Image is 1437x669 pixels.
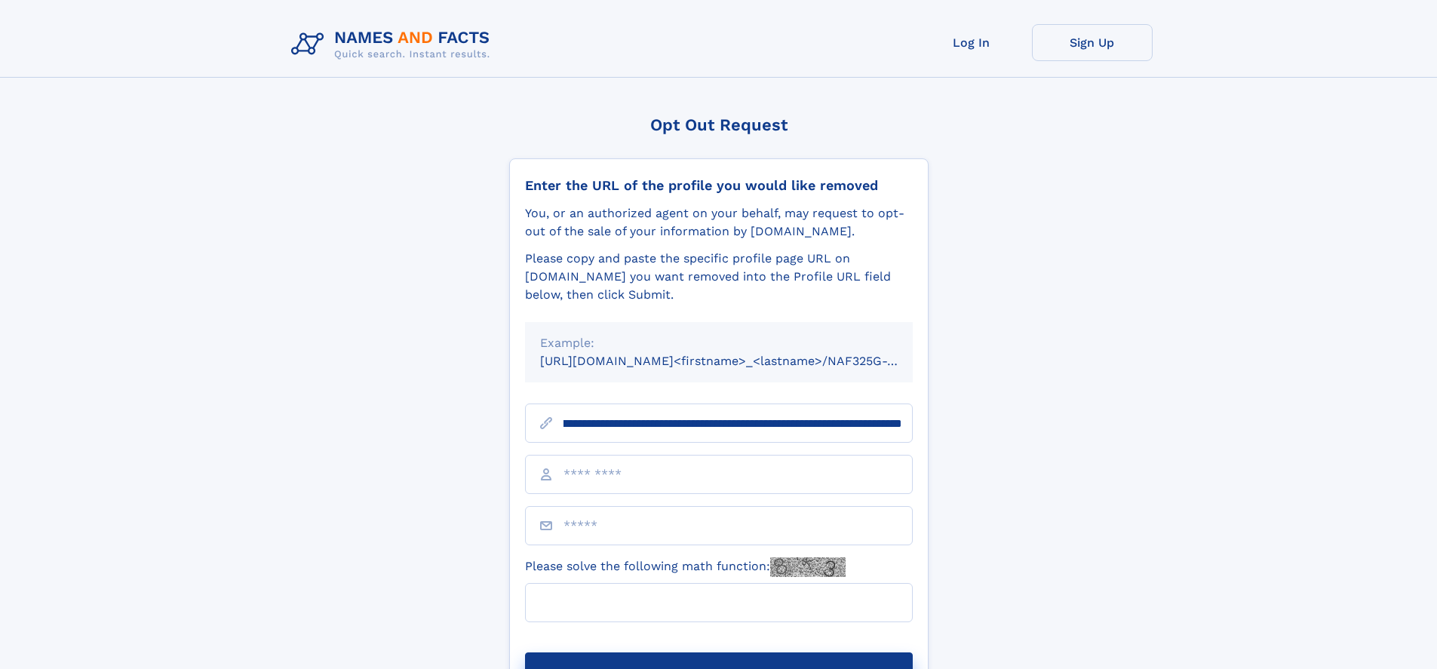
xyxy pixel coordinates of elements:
[540,354,941,368] small: [URL][DOMAIN_NAME]<firstname>_<lastname>/NAF325G-xxxxxxxx
[540,334,898,352] div: Example:
[525,204,913,241] div: You, or an authorized agent on your behalf, may request to opt-out of the sale of your informatio...
[911,24,1032,61] a: Log In
[525,250,913,304] div: Please copy and paste the specific profile page URL on [DOMAIN_NAME] you want removed into the Pr...
[1032,24,1153,61] a: Sign Up
[525,557,846,577] label: Please solve the following math function:
[509,115,929,134] div: Opt Out Request
[285,24,502,65] img: Logo Names and Facts
[525,177,913,194] div: Enter the URL of the profile you would like removed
